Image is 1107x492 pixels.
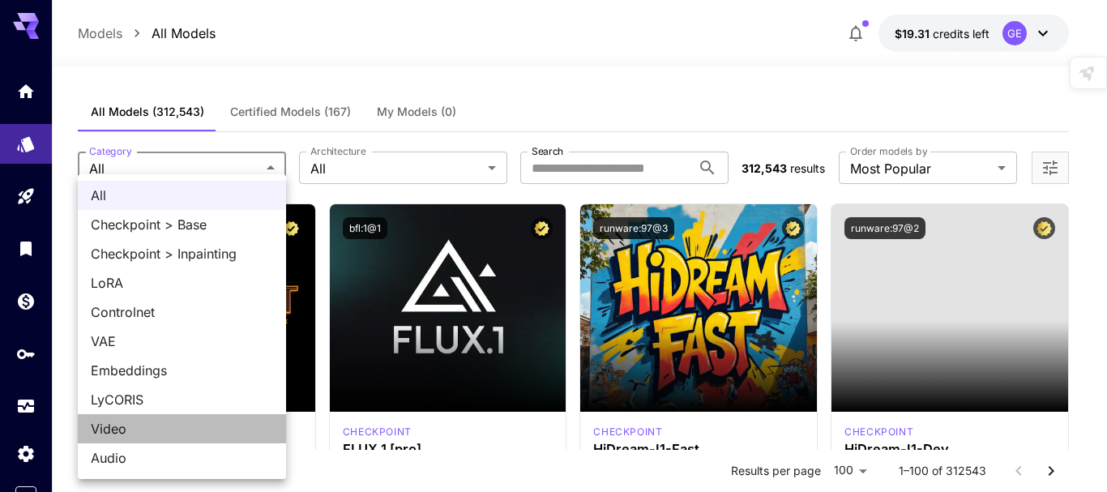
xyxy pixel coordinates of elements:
[91,361,273,380] span: Embeddings
[91,302,273,322] span: Controlnet
[91,244,273,263] span: Checkpoint > Inpainting
[91,448,273,468] span: Audio
[91,273,273,293] span: LoRA
[91,419,273,439] span: Video
[91,390,273,409] span: LyCORIS
[91,332,273,351] span: VAE
[91,215,273,234] span: Checkpoint > Base
[91,186,273,205] span: All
